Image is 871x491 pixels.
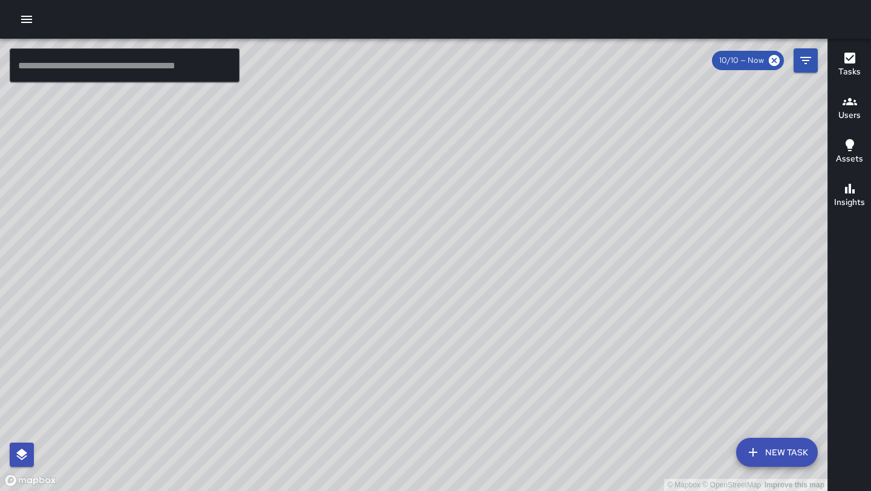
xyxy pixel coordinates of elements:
[828,131,871,174] button: Assets
[828,44,871,87] button: Tasks
[794,48,818,73] button: Filters
[828,87,871,131] button: Users
[736,438,818,467] button: New Task
[828,174,871,218] button: Insights
[838,65,861,79] h6: Tasks
[712,54,771,67] span: 10/10 — Now
[834,196,865,209] h6: Insights
[712,51,784,70] div: 10/10 — Now
[838,109,861,122] h6: Users
[836,152,863,166] h6: Assets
